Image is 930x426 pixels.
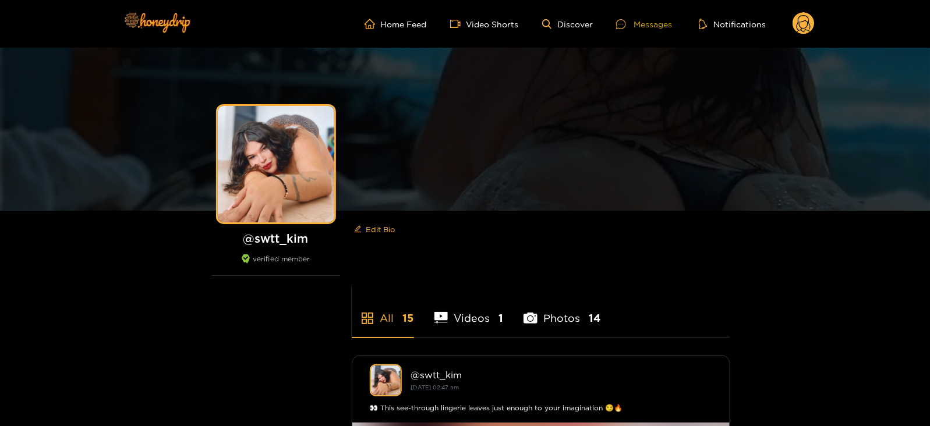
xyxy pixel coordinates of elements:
[370,402,712,414] div: 👀 This see-through lingerie leaves just enough to your imagination 😏🔥
[360,311,374,325] span: appstore
[589,311,600,325] span: 14
[366,223,395,235] span: Edit Bio
[450,19,466,29] span: video-camera
[498,311,503,325] span: 1
[212,254,340,276] div: verified member
[365,19,381,29] span: home
[370,364,402,396] img: swtt_kim
[411,384,459,390] small: [DATE] 02:47 am
[450,19,519,29] a: Video Shorts
[354,225,362,234] span: edit
[365,19,427,29] a: Home Feed
[352,220,398,239] button: editEdit Bio
[616,17,672,31] div: Messages
[695,18,769,30] button: Notifications
[524,285,600,337] li: Photos
[212,231,340,246] h1: @ swtt_kim
[434,285,504,337] li: Videos
[403,311,414,325] span: 15
[352,285,414,337] li: All
[542,19,593,29] a: Discover
[411,370,712,380] div: @ swtt_kim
